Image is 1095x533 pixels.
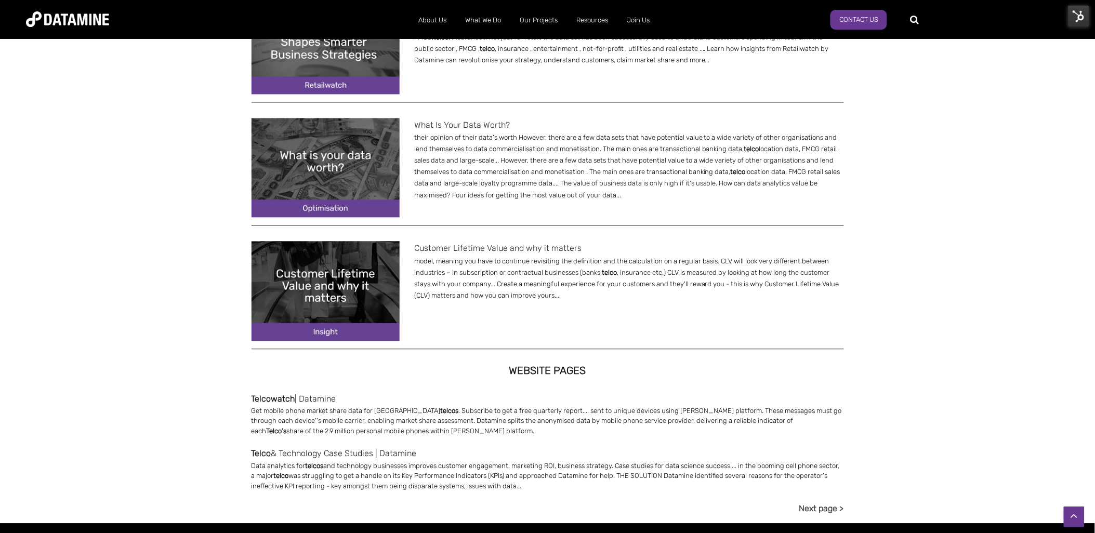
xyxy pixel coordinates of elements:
span: telco [744,145,759,153]
h2: website pages [252,365,844,376]
a: Resources [567,7,617,34]
a: Our Projects [510,7,567,34]
span: Telcowatch [252,394,295,404]
a: What Is Your Data Worth? [414,120,510,130]
span: telcos [306,462,324,470]
a: Telco& Technology Case Studies | Datamine [252,446,844,460]
a: Contact Us [830,10,887,30]
span: telco [274,472,289,479]
span: telco [602,269,617,276]
img: Datamine [26,11,109,27]
a: Next page > [799,501,844,515]
img: What%20is%20your%20data%20worth%20cover%20image%20blog%20res.png [252,118,400,217]
span: telco [731,168,746,176]
p: Data analytics for and technology businesses improves customer engagement, marketing ROI, busines... [252,461,844,491]
p: Get mobile phone market share data for [GEOGRAPHIC_DATA] . Subscribe to get a free quarterly repo... [252,406,844,436]
p: model, meaning you have to continue revisiting the definition and the calculation on a regular ba... [414,256,844,301]
span: telco [480,45,495,52]
a: Telcowatch| Datamine [252,392,844,406]
a: Join Us [617,7,659,34]
span: telcos [441,407,459,415]
a: Customer Lifetime Value and why it matters [414,243,582,253]
span: Telco [252,448,271,458]
a: What We Do [456,7,510,34]
a: About Us [409,7,456,34]
img: HubSpot Tools Menu Toggle [1068,5,1090,27]
span: telco [433,33,448,41]
img: Customer%20LTV%20cover%20image%20blog%20res.png [252,241,400,340]
span: Telco’s [267,427,287,435]
p: their opinion of their data’s worth However, there are a few data sets that have potential value ... [414,132,844,201]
